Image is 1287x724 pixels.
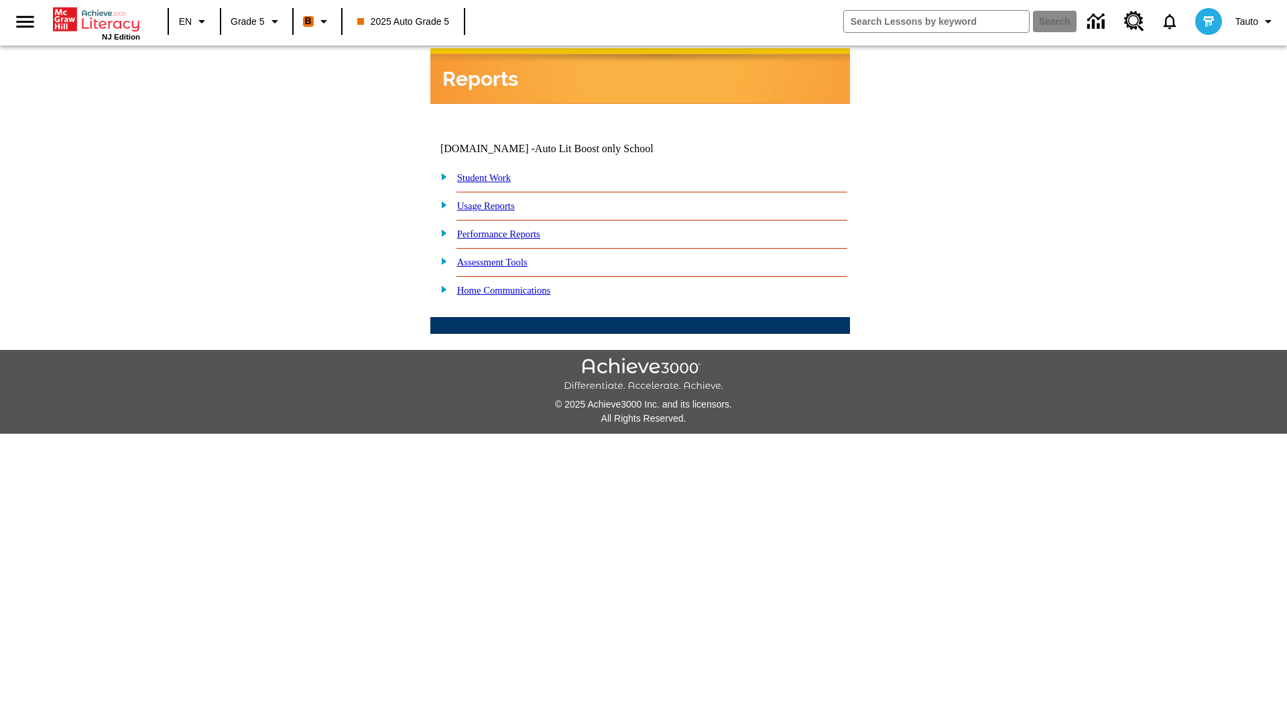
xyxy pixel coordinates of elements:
img: Achieve3000 Differentiate Accelerate Achieve [564,358,723,392]
img: plus.gif [434,198,448,210]
img: plus.gif [434,283,448,295]
span: Grade 5 [231,15,265,29]
img: plus.gif [434,255,448,267]
input: search field [844,11,1029,32]
button: Grade: Grade 5, Select a grade [225,9,288,34]
nobr: Auto Lit Boost only School [535,143,654,154]
button: Language: EN, Select a language [173,9,216,34]
img: avatar image [1195,8,1222,35]
a: Home Communications [457,285,551,296]
img: plus.gif [434,227,448,239]
button: Open side menu [5,2,45,42]
img: header [430,48,849,104]
button: Select a new avatar [1187,4,1230,39]
button: Profile/Settings [1230,9,1282,34]
span: B [305,13,312,29]
a: Notifications [1152,4,1187,39]
span: 2025 Auto Grade 5 [357,15,450,29]
a: Assessment Tools [457,257,528,267]
img: plus.gif [434,170,448,182]
button: Boost Class color is orange. Change class color [298,9,337,34]
a: Resource Center, Will open in new tab [1116,3,1152,40]
a: Usage Reports [457,200,515,211]
a: Student Work [457,172,511,183]
div: Home [53,5,140,41]
span: NJ Edition [102,33,140,41]
span: Tauto [1235,15,1258,29]
span: EN [179,15,192,29]
a: Performance Reports [457,229,540,239]
a: Data Center [1079,3,1116,40]
td: [DOMAIN_NAME] - [440,143,687,155]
